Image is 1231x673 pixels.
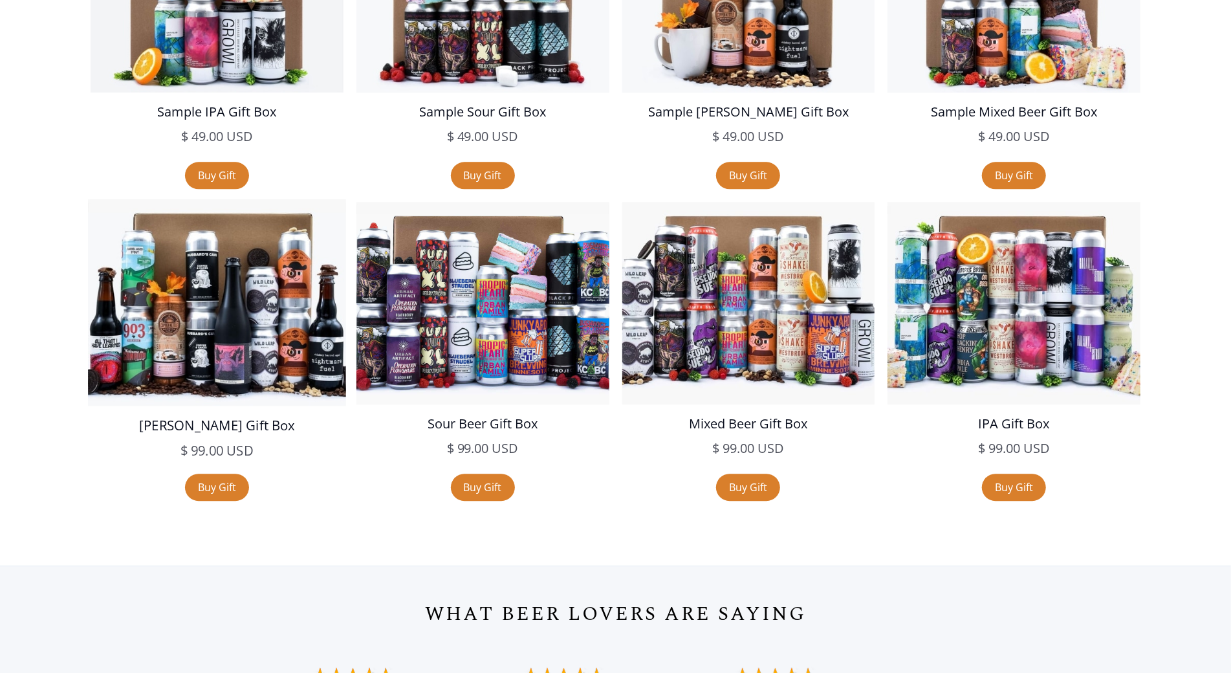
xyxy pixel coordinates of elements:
[185,162,249,189] a: Buy Gift
[888,202,1140,474] a: IPA Gift Box$ 99.00 USD
[356,202,609,474] a: Sour Beer Gift Box$ 99.00 USD
[91,127,343,146] h5: $ 49.00 USD
[91,102,343,122] h5: Sample IPA Gift Box
[88,415,346,436] h5: [PERSON_NAME] Gift Box
[185,474,249,501] a: Buy Gift
[88,441,346,461] h5: $ 99.00 USD
[622,127,875,146] h5: $ 49.00 USD
[451,162,515,189] a: Buy Gift
[312,599,920,630] h1: WHAT BEER LOVERS ARE SAYING
[356,439,609,458] h5: $ 99.00 USD
[622,102,875,122] h5: Sample [PERSON_NAME] Gift Box
[622,414,875,434] h5: Mixed Beer Gift Box
[622,439,875,458] h5: $ 99.00 USD
[451,474,515,501] a: Buy Gift
[982,162,1046,189] a: Buy Gift
[888,102,1140,122] h5: Sample Mixed Beer Gift Box
[716,474,780,501] a: Buy Gift
[356,127,609,146] h5: $ 49.00 USD
[888,414,1140,434] h5: IPA Gift Box
[888,127,1140,146] h5: $ 49.00 USD
[982,474,1046,501] a: Buy Gift
[356,102,609,122] h5: Sample Sour Gift Box
[88,199,346,476] a: [PERSON_NAME] Gift Box$ 99.00 USD
[888,439,1140,458] h5: $ 99.00 USD
[716,162,780,189] a: Buy Gift
[622,202,875,474] a: Mixed Beer Gift Box$ 99.00 USD
[356,414,609,434] h5: Sour Beer Gift Box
